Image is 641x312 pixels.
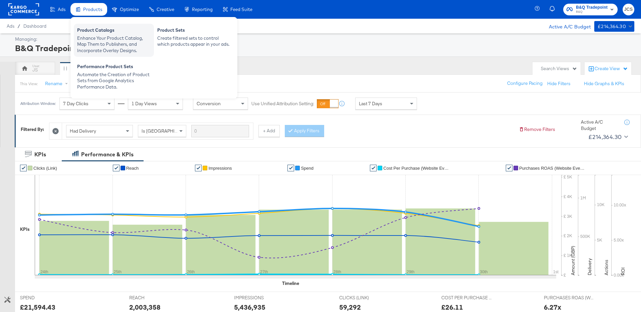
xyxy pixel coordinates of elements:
[301,166,313,171] span: Spend
[230,7,252,12] span: Feed Suite
[21,126,44,133] div: Filtered By:
[287,165,294,171] a: ✔
[547,81,571,87] button: Hide Filters
[40,78,75,90] button: Rename
[195,165,202,171] a: ✔
[129,295,179,301] span: REACH
[258,125,280,137] button: + Add
[584,81,624,87] button: Hide Graphs & KPIs
[34,151,46,158] div: KPIs
[359,101,382,107] span: Last 7 Days
[23,23,46,29] a: Dashboard
[70,65,91,72] div: New View
[542,21,591,31] div: Active A/C Budget
[20,302,55,312] div: £21,594.43
[20,101,56,106] div: Attribution Window:
[570,246,576,275] text: Amount (GBP)
[576,4,608,11] span: B&Q Tradepoint
[58,7,65,12] span: Ads
[113,165,120,171] a: ✔
[383,166,450,171] span: Cost Per Purchase (Website Events)
[603,260,609,275] text: Actions
[157,7,174,12] span: Creative
[70,128,96,134] span: Had Delivery
[576,9,608,15] span: B&Q
[544,295,594,301] span: PURCHASES ROAS (WEBSITE EVENTS)
[441,295,491,301] span: COST PER PURCHASE (WEBSITE EVENTS)
[370,165,377,171] a: ✔
[15,36,633,42] div: Managing:
[132,101,157,107] span: 1 Day Views
[7,23,14,29] span: Ads
[625,6,632,13] span: JCS
[14,23,23,29] span: /
[197,101,221,107] span: Conversion
[594,21,634,32] button: £214,364.30
[587,258,593,275] text: Delivery
[544,302,561,312] div: 6.27x
[623,4,634,15] button: JCS
[63,66,67,70] div: Drag to reorder tab
[126,166,139,171] span: Reach
[519,166,586,171] span: Purchases ROAS (Website Events)
[192,7,213,12] span: Reporting
[83,7,102,12] span: Products
[33,166,57,171] span: Clicks (Link)
[20,226,30,232] div: KPIs
[20,81,38,87] div: This View:
[234,302,265,312] div: 5,436,935
[129,302,161,312] div: 2,003,358
[208,166,232,171] span: Impressions
[251,101,314,107] label: Use Unified Attribution Setting:
[506,165,512,171] a: ✔
[142,128,193,134] span: Is [GEOGRAPHIC_DATA]
[15,42,633,54] div: B&Q Tradepoint
[81,151,134,158] div: Performance & KPIs
[502,77,547,90] button: Configure Pacing
[20,165,27,171] a: ✔
[581,119,618,131] div: Active A/C Budget
[586,132,629,142] button: £214,364.30
[588,132,622,142] div: £214,364.30
[32,67,38,73] div: JS
[339,295,389,301] span: CLICKS (LINK)
[620,267,626,275] text: ROI
[120,7,139,12] span: Optimize
[63,101,88,107] span: 7 Day Clicks
[234,295,284,301] span: IMPRESSIONS
[598,22,626,31] div: £214,364.30
[541,65,577,72] div: Search Views
[519,126,555,133] button: Remove Filters
[20,295,70,301] span: SPEND
[563,4,618,15] button: B&Q TradepointB&Q
[339,302,361,312] div: 59,292
[282,280,299,287] div: Timeline
[441,302,463,312] div: £26.11
[191,125,249,137] input: Enter a search term
[595,65,628,72] div: Create View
